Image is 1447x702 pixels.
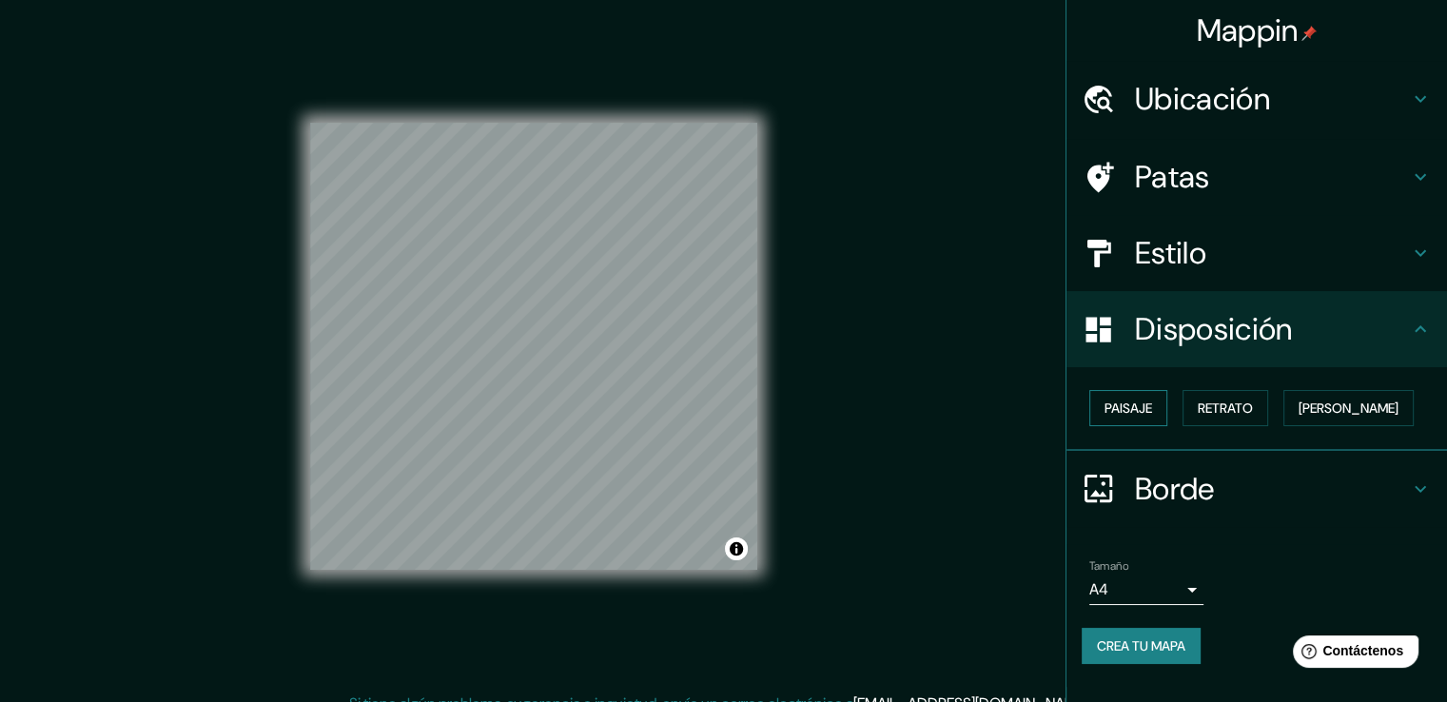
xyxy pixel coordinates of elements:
[1066,291,1447,367] div: Disposición
[1089,575,1203,605] div: A4
[1089,579,1108,599] font: A4
[1066,61,1447,137] div: Ubicación
[1105,400,1152,417] font: Paisaje
[1089,390,1167,426] button: Paisaje
[1066,139,1447,215] div: Patas
[725,537,748,560] button: Activar o desactivar atribución
[1097,637,1185,654] font: Crea tu mapa
[1135,309,1292,349] font: Disposición
[1082,628,1201,664] button: Crea tu mapa
[1135,157,1210,197] font: Patas
[1283,390,1414,426] button: [PERSON_NAME]
[1299,400,1398,417] font: [PERSON_NAME]
[1135,469,1215,509] font: Borde
[1066,215,1447,291] div: Estilo
[1301,26,1317,41] img: pin-icon.png
[1066,451,1447,527] div: Borde
[310,123,757,570] canvas: Mapa
[1183,390,1268,426] button: Retrato
[1278,628,1426,681] iframe: Lanzador de widgets de ayuda
[1089,558,1128,574] font: Tamaño
[1197,10,1299,50] font: Mappin
[1135,233,1206,273] font: Estilo
[1135,79,1270,119] font: Ubicación
[1198,400,1253,417] font: Retrato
